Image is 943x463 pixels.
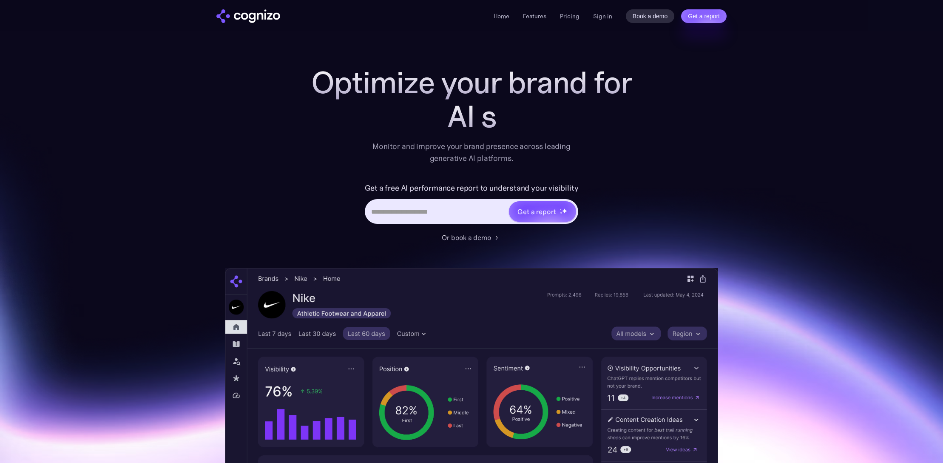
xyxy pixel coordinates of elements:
a: Pricing [560,12,579,20]
a: Features [523,12,546,20]
h1: Optimize your brand for [301,66,642,100]
img: cognizo logo [216,9,280,23]
a: home [216,9,280,23]
form: Hero URL Input Form [365,181,579,228]
div: Or book a demo [442,232,491,243]
a: Get a reportstarstarstar [508,200,577,223]
a: Sign in [593,11,612,21]
label: Get a free AI performance report to understand your visibility [365,181,579,195]
a: Get a report [681,9,727,23]
div: Get a report [517,206,556,217]
a: Home [494,12,509,20]
a: Book a demo [626,9,675,23]
a: Or book a demo [442,232,501,243]
img: star [562,208,567,214]
div: Monitor and improve your brand presence across leading generative AI platforms. [367,140,576,164]
div: AI s [301,100,642,134]
img: star [560,209,561,210]
img: star [560,211,562,214]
